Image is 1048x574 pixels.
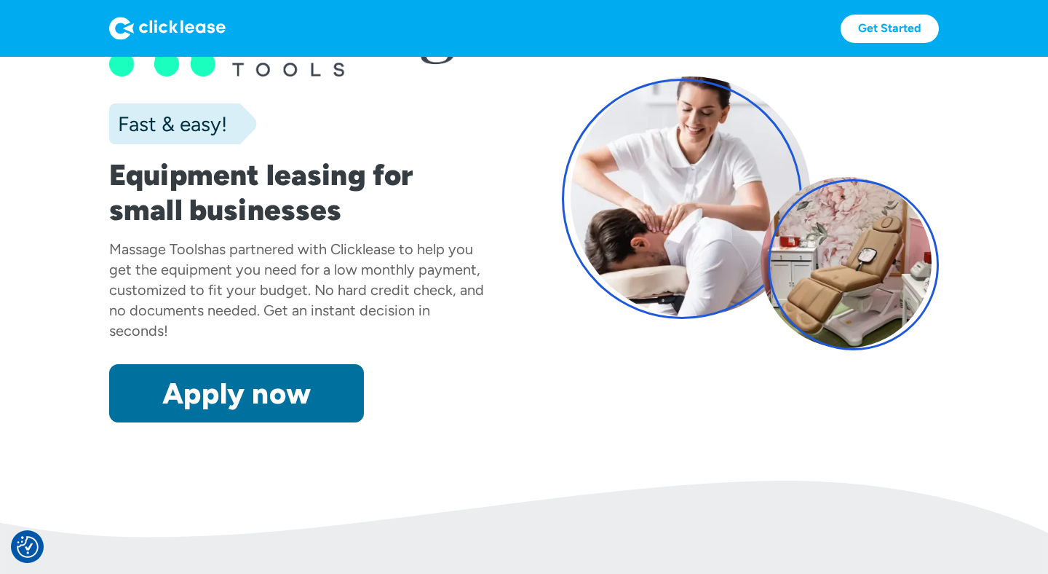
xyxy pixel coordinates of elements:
div: Fast & easy! [109,109,227,138]
a: Apply now [109,364,364,422]
div: has partnered with Clicklease to help you get the equipment you need for a low monthly payment, c... [109,240,484,339]
img: Logo [109,17,226,40]
a: Get Started [841,15,939,43]
h1: Equipment leasing for small businesses [109,157,486,227]
button: Consent Preferences [17,536,39,558]
div: Massage Tools [109,240,204,258]
img: Revisit consent button [17,536,39,558]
